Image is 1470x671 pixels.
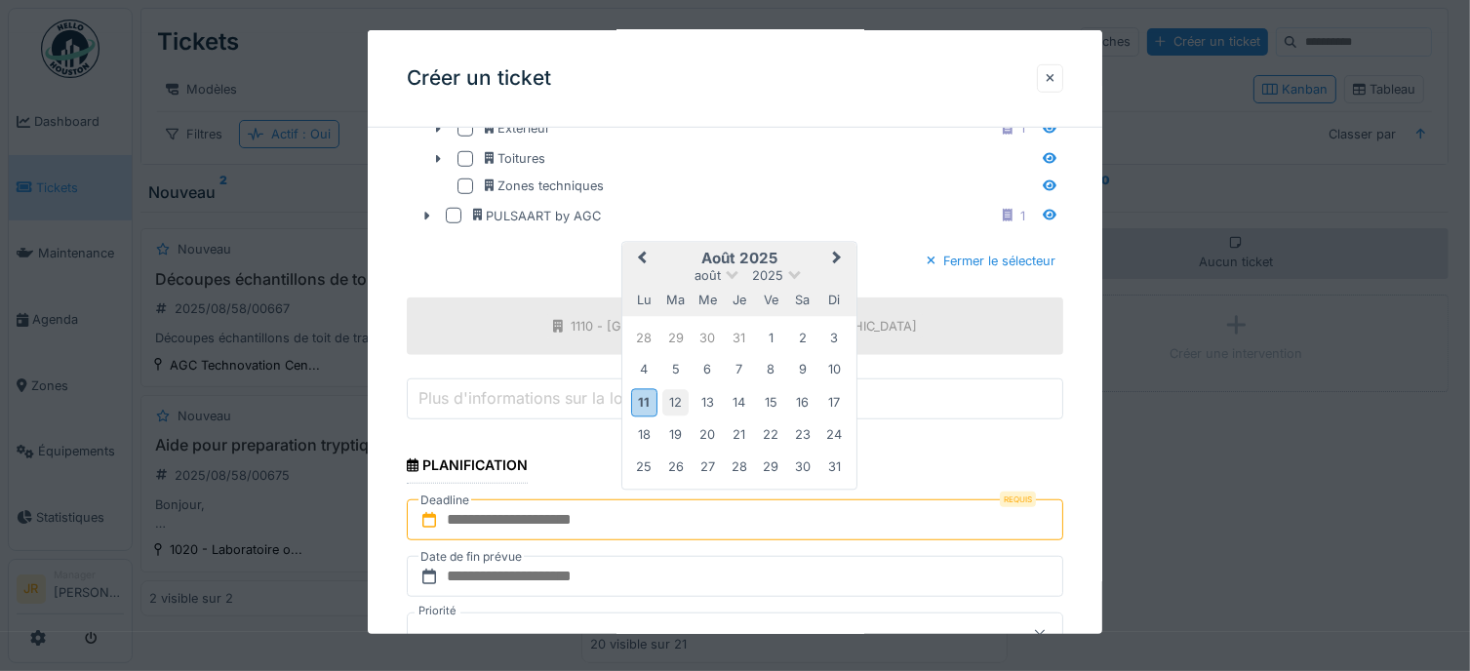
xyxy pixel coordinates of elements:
div: Toitures [485,149,546,168]
div: Choose vendredi 22 août 2025 [758,422,784,449]
h2: août 2025 [622,251,856,268]
div: Choose vendredi 15 août 2025 [758,389,784,415]
div: jeudi [726,288,752,314]
div: Choose dimanche 31 août 2025 [821,454,848,480]
label: Date de fin prévue [418,546,524,568]
div: Requis [1000,492,1036,507]
div: Choose jeudi 31 juillet 2025 [726,326,752,352]
div: vendredi [758,288,784,314]
div: Choose mardi 5 août 2025 [662,357,689,383]
div: samedi [789,288,815,314]
button: Previous Month [624,245,656,276]
div: Choose jeudi 14 août 2025 [726,389,752,415]
div: dimanche [821,288,848,314]
div: Choose mardi 19 août 2025 [662,422,689,449]
div: 1 [1020,207,1025,225]
div: Choose vendredi 29 août 2025 [758,454,784,480]
div: Choose mercredi 20 août 2025 [695,422,721,449]
div: 1110 - [GEOGRAPHIC_DATA] (50p) - [GEOGRAPHIC_DATA] [571,317,917,335]
div: Choose lundi 4 août 2025 [631,357,657,383]
div: Choose mardi 12 août 2025 [662,389,689,415]
label: Priorité [415,603,460,619]
div: Choose mercredi 6 août 2025 [695,357,721,383]
div: Month août, 2025 [628,323,850,483]
div: Choose jeudi 7 août 2025 [726,357,752,383]
div: Choose lundi 11 août 2025 [631,388,657,416]
div: Choose jeudi 28 août 2025 [726,454,752,480]
div: Planification [407,451,528,484]
div: Choose samedi 23 août 2025 [789,422,815,449]
div: Choose dimanche 17 août 2025 [821,389,848,415]
div: Choose samedi 30 août 2025 [789,454,815,480]
h3: Créer un ticket [407,66,551,91]
div: Choose dimanche 24 août 2025 [821,422,848,449]
div: Extérieur [485,119,551,138]
div: Choose mercredi 27 août 2025 [695,454,721,480]
div: Choose vendredi 8 août 2025 [758,357,784,383]
div: Fermer le sélecteur [919,248,1064,274]
div: Choose mardi 29 juillet 2025 [662,326,689,352]
span: août [695,269,721,284]
div: lundi [631,288,657,314]
div: Choose samedi 16 août 2025 [789,389,815,415]
div: Choose mardi 26 août 2025 [662,454,689,480]
div: Choose lundi 25 août 2025 [631,454,657,480]
div: Choose vendredi 1 août 2025 [758,326,784,352]
div: Choose jeudi 21 août 2025 [726,422,752,449]
div: PULSAART by AGC [473,207,602,225]
div: Choose mercredi 13 août 2025 [695,389,721,415]
div: Choose samedi 2 août 2025 [789,326,815,352]
div: Choose dimanche 10 août 2025 [821,357,848,383]
div: 1 [1020,119,1025,138]
div: Choose lundi 18 août 2025 [631,422,657,449]
label: Plus d'informations sur la localisation [415,386,696,410]
div: Choose lundi 28 juillet 2025 [631,326,657,352]
button: Next Month [823,245,854,276]
div: Choose samedi 9 août 2025 [789,357,815,383]
div: mercredi [695,288,721,314]
div: Choose dimanche 3 août 2025 [821,326,848,352]
label: Deadline [418,490,471,511]
div: Choose mercredi 30 juillet 2025 [695,326,721,352]
span: 2025 [752,269,783,284]
div: Zones techniques [485,177,605,195]
div: mardi [662,288,689,314]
